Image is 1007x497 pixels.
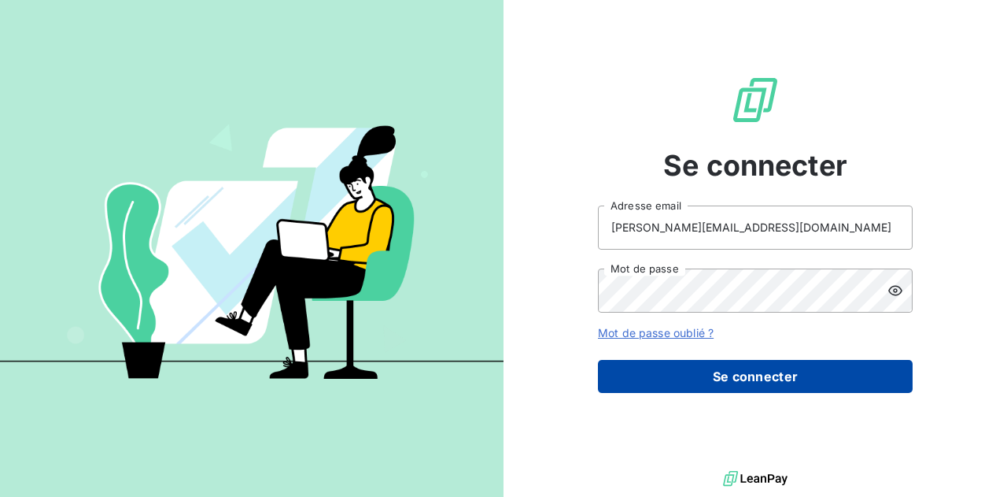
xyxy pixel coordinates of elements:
[663,144,847,187] span: Se connecter
[598,360,913,393] button: Se connecter
[598,326,714,339] a: Mot de passe oublié ?
[598,206,913,250] input: placeholder
[730,75,780,125] img: Logo LeanPay
[723,467,788,491] img: logo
